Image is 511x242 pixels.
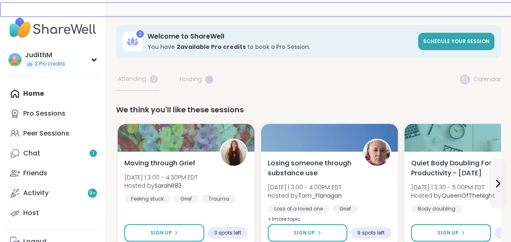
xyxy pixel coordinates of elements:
[7,183,99,203] a: Activity9+
[268,158,354,178] span: Losing someone through substance use
[411,183,495,191] span: [DATE] | 3:30 - 5:00PM EDT
[23,208,39,218] div: Host
[411,158,497,178] span: Quiet Body Doubling For Productivity - [DATE]
[411,191,495,200] span: Hosted by
[411,205,462,213] div: Body doubling
[150,229,172,237] span: Sign Up
[23,149,40,158] div: Chat
[124,224,204,242] button: Sign Up
[23,109,65,118] div: Pro Sessions
[7,203,99,223] a: Host
[268,183,342,191] span: [DATE] | 3:00 - 4:00PM EDT
[116,104,501,116] div: We think you'll like these sessions
[411,224,491,242] button: Sign Up
[148,32,413,41] h3: Welcome to ShareWell
[148,43,413,51] h3: You have to book a Pro Session.
[333,205,358,213] div: Grief
[7,104,99,123] a: Pro Sessions
[7,143,99,163] a: Chat1
[174,195,199,203] div: Grief
[293,229,315,237] span: Sign Up
[7,163,99,183] a: Friends
[202,195,236,203] div: Trauma
[364,140,390,166] img: Tom_Flanagan
[124,173,198,181] span: [DATE] | 3:00 - 4:30PM EDT
[177,43,246,51] b: 2 available Pro credit s
[89,190,96,197] span: 9 +
[423,38,489,45] span: Schedule your session
[437,229,459,237] span: Sign Up
[35,60,65,68] span: 2 Pro credits
[124,181,198,190] span: Hosted by
[23,129,69,138] div: Peer Sessions
[23,169,47,178] div: Friends
[268,191,342,200] span: Hosted by
[298,191,342,200] b: Tom_Flanagan
[441,191,495,200] b: QueenOfTheNight
[357,230,385,236] span: 9 spots left
[418,33,494,50] a: Schedule your session
[268,205,329,213] div: Loss of a loved one
[214,230,241,236] span: 3 spots left
[8,53,22,66] img: JudithM
[221,140,247,166] img: SarahR83
[155,181,182,190] b: SarahR83
[268,224,347,242] button: Sign Up
[25,51,67,60] div: JudithM
[136,30,144,38] div: 2
[7,123,99,143] a: Peer Sessions
[92,150,94,157] span: 1
[124,158,195,168] span: Moving through Grief
[124,195,170,203] div: Feeling stuck
[7,13,99,42] img: ShareWell Nav Logo
[23,189,48,198] div: Activity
